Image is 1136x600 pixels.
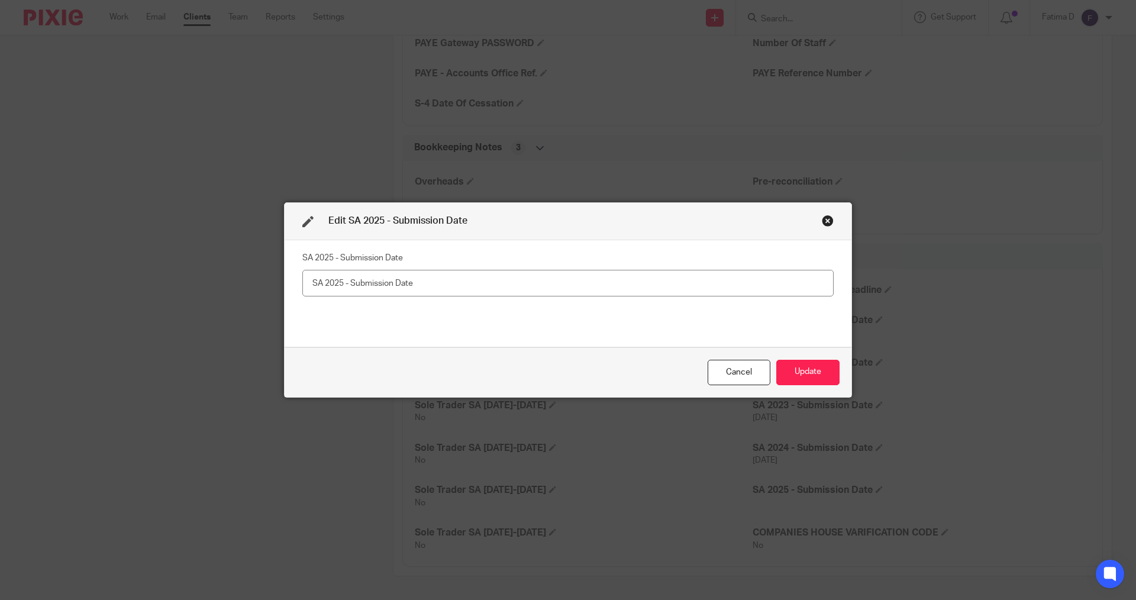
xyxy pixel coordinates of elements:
input: SA 2025 - Submission Date [302,270,834,296]
span: Edit SA 2025 - Submission Date [328,216,467,225]
div: Close this dialog window [708,360,770,385]
button: Update [776,360,840,385]
label: SA 2025 - Submission Date [302,252,403,264]
div: Close this dialog window [822,215,834,227]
